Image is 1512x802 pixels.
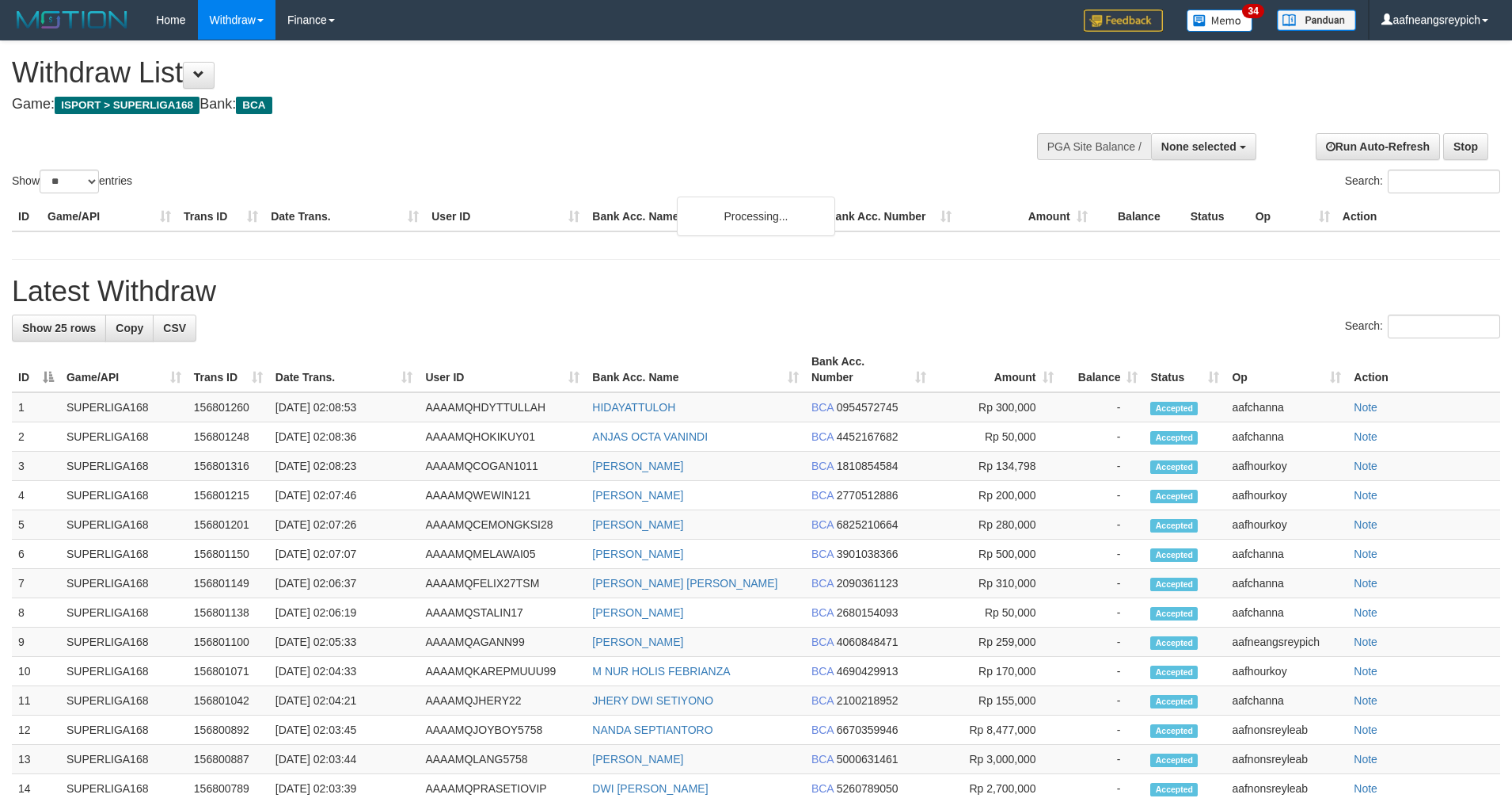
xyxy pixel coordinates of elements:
[1225,481,1347,510] td: aafhourkoy
[933,598,1060,628] td: Rp 50,000
[837,753,898,766] span: Copy 5000631461 to clipboard
[419,347,586,392] th: User ID: activate to sort column ascending
[1150,490,1198,503] span: Accepted
[60,392,188,422] td: SUPERLIGA168
[1060,347,1145,392] th: Balance: activate to sort column ascending
[592,724,712,736] a: NANDA SEPTIANTORO
[592,548,683,560] a: [PERSON_NAME]
[1354,518,1377,531] a: Note
[586,202,821,231] th: Bank Acc. Name
[1144,347,1225,392] th: Status: activate to sort column ascending
[163,322,186,334] span: CSV
[12,97,992,113] h4: Game: Bank:
[264,202,425,231] th: Date Trans.
[188,392,269,422] td: 156801260
[811,665,834,678] span: BCA
[837,460,898,472] span: Copy 1810854584 to clipboard
[419,745,586,774] td: AAAAMQLANG5758
[1354,724,1377,736] a: Note
[1354,694,1377,707] a: Note
[837,577,898,590] span: Copy 2090361123 to clipboard
[1354,548,1377,560] a: Note
[419,392,586,422] td: AAAAMQHDYTTULLAH
[419,598,586,628] td: AAAAMQSTALIN17
[592,753,683,766] a: [PERSON_NAME]
[269,540,420,569] td: [DATE] 02:07:07
[60,481,188,510] td: SUPERLIGA168
[1150,666,1198,679] span: Accepted
[811,782,834,795] span: BCA
[837,782,898,795] span: Copy 5260789050 to clipboard
[12,347,60,392] th: ID: activate to sort column descending
[958,202,1094,231] th: Amount
[60,540,188,569] td: SUPERLIGA168
[1354,636,1377,648] a: Note
[60,598,188,628] td: SUPERLIGA168
[1225,686,1347,716] td: aafchanna
[419,569,586,598] td: AAAAMQFELIX27TSM
[1354,606,1377,619] a: Note
[12,481,60,510] td: 4
[1037,133,1151,160] div: PGA Site Balance /
[811,489,834,502] span: BCA
[1150,402,1198,415] span: Accepted
[1388,170,1500,193] input: Search:
[592,694,713,707] a: JHERY DWI SETIYONO
[1150,724,1198,738] span: Accepted
[425,202,586,231] th: User ID
[933,628,1060,657] td: Rp 259,000
[1187,10,1253,32] img: Button%20Memo.svg
[933,347,1060,392] th: Amount: activate to sort column ascending
[55,97,199,114] span: ISPORT > SUPERLIGA168
[837,724,898,736] span: Copy 6670359946 to clipboard
[592,401,675,414] a: HIDAYATTULOH
[1161,140,1237,153] span: None selected
[1354,577,1377,590] a: Note
[1150,754,1198,767] span: Accepted
[12,628,60,657] td: 9
[419,452,586,481] td: AAAAMQCOGAN1011
[1225,569,1347,598] td: aafchanna
[188,716,269,745] td: 156800892
[60,628,188,657] td: SUPERLIGA168
[419,657,586,686] td: AAAAMQKAREPMUUU99
[1150,431,1198,445] span: Accepted
[269,569,420,598] td: [DATE] 02:06:37
[12,598,60,628] td: 8
[1443,133,1488,160] a: Stop
[592,489,683,502] a: [PERSON_NAME]
[1354,489,1377,502] a: Note
[1060,422,1145,452] td: -
[1060,510,1145,540] td: -
[1354,401,1377,414] a: Note
[12,8,132,32] img: MOTION_logo.png
[821,202,957,231] th: Bank Acc. Number
[177,202,264,231] th: Trans ID
[1388,315,1500,338] input: Search:
[805,347,933,392] th: Bank Acc. Number: activate to sort column ascending
[811,606,834,619] span: BCA
[1354,782,1377,795] a: Note
[419,540,586,569] td: AAAAMQMELAWAI05
[1225,452,1347,481] td: aafhourkoy
[60,347,188,392] th: Game/API: activate to sort column ascending
[269,422,420,452] td: [DATE] 02:08:36
[837,606,898,619] span: Copy 2680154093 to clipboard
[12,276,1500,307] h1: Latest Withdraw
[1150,460,1198,474] span: Accepted
[592,636,683,648] a: [PERSON_NAME]
[811,577,834,590] span: BCA
[837,548,898,560] span: Copy 3901038366 to clipboard
[269,347,420,392] th: Date Trans.: activate to sort column ascending
[1060,686,1145,716] td: -
[1060,628,1145,657] td: -
[22,322,96,334] span: Show 25 rows
[1150,519,1198,533] span: Accepted
[933,745,1060,774] td: Rp 3,000,000
[1242,4,1263,18] span: 34
[269,716,420,745] td: [DATE] 02:03:45
[1060,598,1145,628] td: -
[933,716,1060,745] td: Rp 8,477,000
[269,657,420,686] td: [DATE] 02:04:33
[60,657,188,686] td: SUPERLIGA168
